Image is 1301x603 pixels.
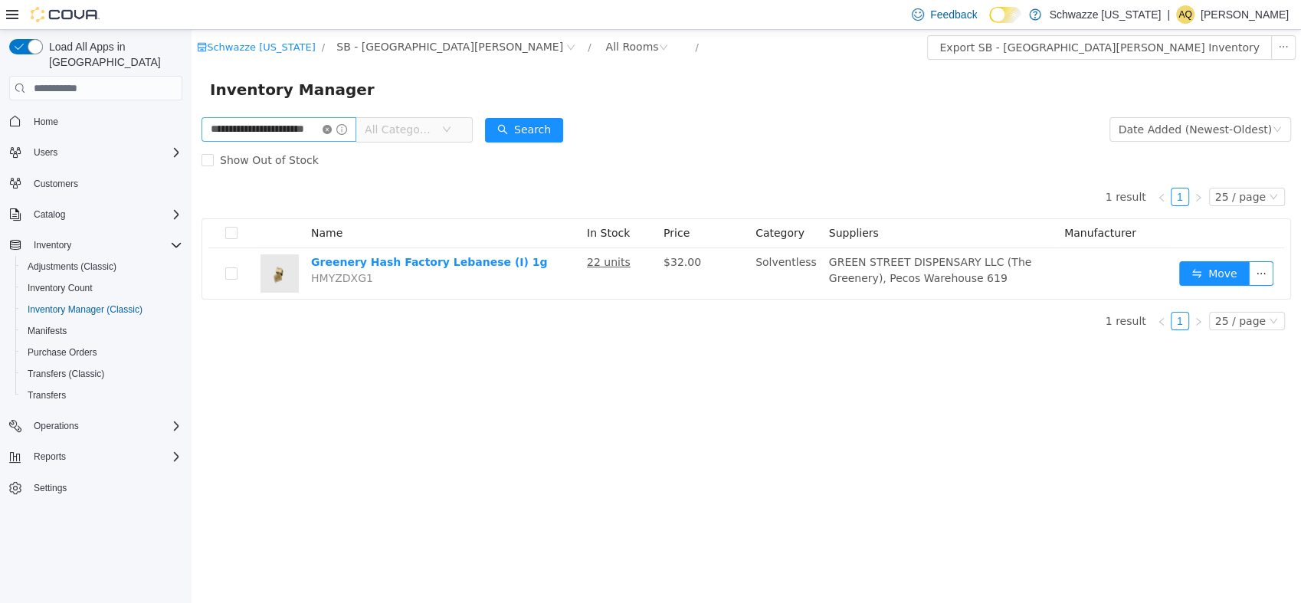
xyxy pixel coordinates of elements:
p: | [1167,5,1170,24]
i: icon: close-circle [131,95,140,104]
button: Settings [3,477,188,499]
button: Catalog [3,204,188,225]
li: 1 result [914,158,955,176]
input: Dark Mode [989,7,1021,23]
li: 1 [979,158,998,176]
span: In Stock [395,197,438,209]
div: 25 / page [1024,159,1074,175]
span: Manifests [28,325,67,337]
div: Anastasia Queen [1176,5,1194,24]
p: [PERSON_NAME] [1201,5,1289,24]
span: Catalog [28,205,182,224]
span: Dark Mode [989,23,990,24]
button: icon: swapMove [988,231,1058,256]
span: Operations [34,420,79,432]
a: Inventory Count [21,279,99,297]
a: Settings [28,479,73,497]
span: Inventory [28,236,182,254]
button: Reports [3,446,188,467]
button: Operations [28,417,85,435]
span: Purchase Orders [21,343,182,362]
span: Users [28,143,182,162]
p: Schwazze [US_STATE] [1049,5,1161,24]
span: Transfers (Classic) [21,365,182,383]
a: Adjustments (Classic) [21,257,123,276]
button: Operations [3,415,188,437]
button: Export SB - [GEOGRAPHIC_DATA][PERSON_NAME] Inventory [736,5,1080,30]
li: Previous Page [961,158,979,176]
a: Inventory Manager (Classic) [21,300,149,319]
span: Settings [34,482,67,494]
a: 1 [980,283,997,300]
button: Inventory Count [15,277,188,299]
span: Adjustments (Classic) [21,257,182,276]
button: Transfers (Classic) [15,363,188,385]
span: Purchase Orders [28,346,97,359]
i: icon: right [1002,163,1011,172]
span: Inventory [34,239,71,251]
span: Inventory Manager (Classic) [21,300,182,319]
span: Catalog [34,208,65,221]
button: Manifests [15,320,188,342]
img: Greenery Hash Factory Lebanese (I) 1g hero shot [69,224,107,263]
span: Settings [28,478,182,497]
span: Transfers [21,386,182,405]
span: Category [564,197,613,209]
a: Customers [28,175,84,193]
img: Cova [31,7,100,22]
span: Price [472,197,498,209]
button: Customers [3,172,188,195]
button: Transfers [15,385,188,406]
span: Customers [34,178,78,190]
span: Manifests [21,322,182,340]
span: Home [34,116,58,128]
span: Suppliers [637,197,687,209]
button: Home [3,110,188,132]
span: / [396,11,399,23]
span: AQ [1178,5,1191,24]
a: Purchase Orders [21,343,103,362]
button: icon: ellipsis [1057,231,1082,256]
span: Inventory Count [28,282,93,294]
button: Users [28,143,64,162]
button: Adjustments (Classic) [15,256,188,277]
a: 1 [980,159,997,175]
span: HMYZDXG1 [120,242,182,254]
span: Reports [34,451,66,463]
span: Customers [28,174,182,193]
span: Manufacturer [873,197,945,209]
button: Inventory Manager (Classic) [15,299,188,320]
i: icon: shop [5,12,15,22]
button: Inventory [3,234,188,256]
li: 1 [979,282,998,300]
a: Home [28,113,64,131]
li: Previous Page [961,282,979,300]
nav: Complex example [9,103,182,539]
i: icon: left [965,287,975,297]
span: GREEN STREET DISPENSARY LLC (The Greenery), Pecos Warehouse 619 [637,226,841,254]
button: icon: ellipsis [1080,5,1104,30]
a: Transfers (Classic) [21,365,110,383]
span: Feedback [930,7,977,22]
span: $32.00 [472,226,510,238]
i: icon: down [251,95,260,106]
div: 25 / page [1024,283,1074,300]
span: / [130,11,133,23]
button: Users [3,142,188,163]
li: Next Page [998,158,1016,176]
button: Purchase Orders [15,342,188,363]
span: SB - Fort Collins [145,8,372,25]
a: icon: shopSchwazze [US_STATE] [5,11,124,23]
span: Load All Apps in [GEOGRAPHIC_DATA] [43,39,182,70]
i: icon: left [965,163,975,172]
button: Reports [28,447,72,466]
span: Inventory Manager (Classic) [28,303,143,316]
div: Date Added (Newest-Oldest) [927,88,1080,111]
span: / [503,11,506,23]
button: Inventory [28,236,77,254]
i: icon: right [1002,287,1011,297]
span: Transfers [28,389,66,401]
span: Reports [28,447,182,466]
a: Greenery Hash Factory Lebanese (I) 1g [120,226,356,238]
span: Inventory Count [21,279,182,297]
